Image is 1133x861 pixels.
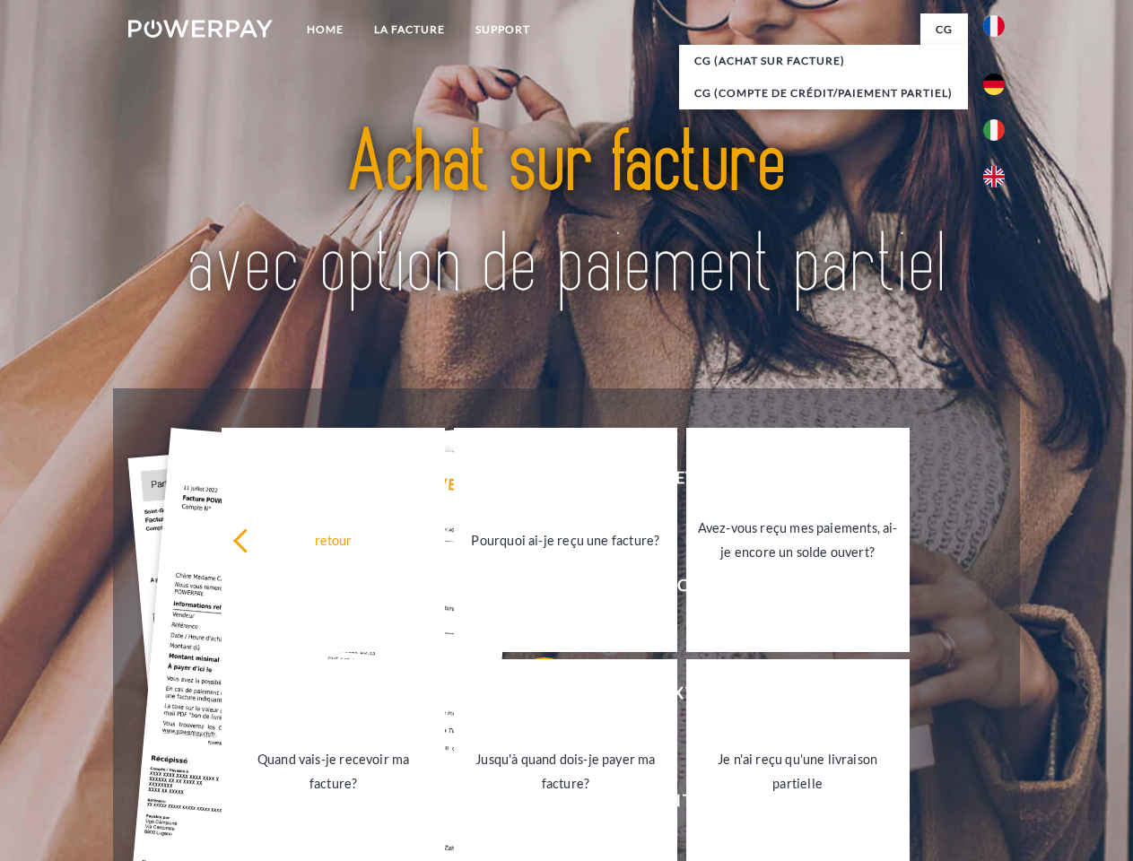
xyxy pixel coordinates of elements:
img: en [983,166,1005,187]
img: title-powerpay_fr.svg [171,86,962,344]
a: CG [920,13,968,46]
div: Je n'ai reçu qu'une livraison partielle [697,747,899,796]
div: Jusqu'à quand dois-je payer ma facture? [465,747,667,796]
img: de [983,74,1005,95]
a: CG (achat sur facture) [679,45,968,77]
img: logo-powerpay-white.svg [128,20,273,38]
a: Home [292,13,359,46]
div: retour [232,527,434,552]
div: Quand vais-je recevoir ma facture? [232,747,434,796]
a: LA FACTURE [359,13,460,46]
img: fr [983,15,1005,37]
div: Avez-vous reçu mes paiements, ai-je encore un solde ouvert? [697,516,899,564]
a: Support [460,13,545,46]
div: Pourquoi ai-je reçu une facture? [465,527,667,552]
img: it [983,119,1005,141]
a: Avez-vous reçu mes paiements, ai-je encore un solde ouvert? [686,428,910,652]
a: CG (Compte de crédit/paiement partiel) [679,77,968,109]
